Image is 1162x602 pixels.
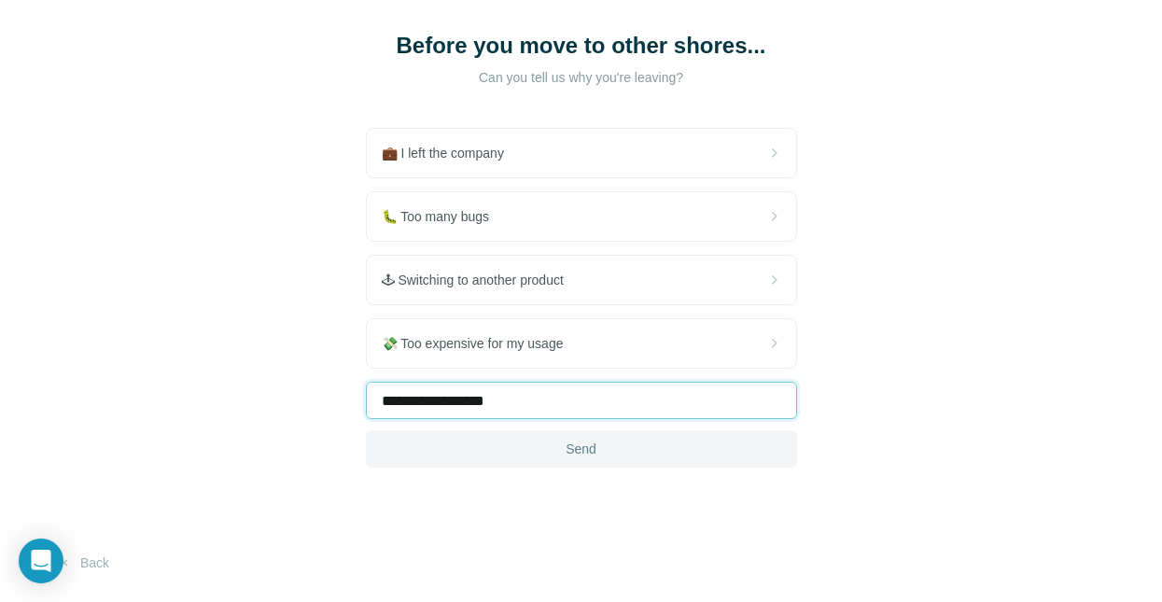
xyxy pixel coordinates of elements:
p: Can you tell us why you're leaving? [395,68,768,87]
span: 💸 Too expensive for my usage [382,334,579,353]
div: Open Intercom Messenger [19,539,63,583]
button: Send [366,430,797,468]
button: Back [45,546,122,580]
span: 💼 I left the company [382,144,519,162]
h1: Before you move to other shores... [395,31,768,61]
span: 🕹 Switching to another product [382,271,579,289]
span: Send [566,440,596,458]
span: 🐛 Too many bugs [382,207,505,226]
